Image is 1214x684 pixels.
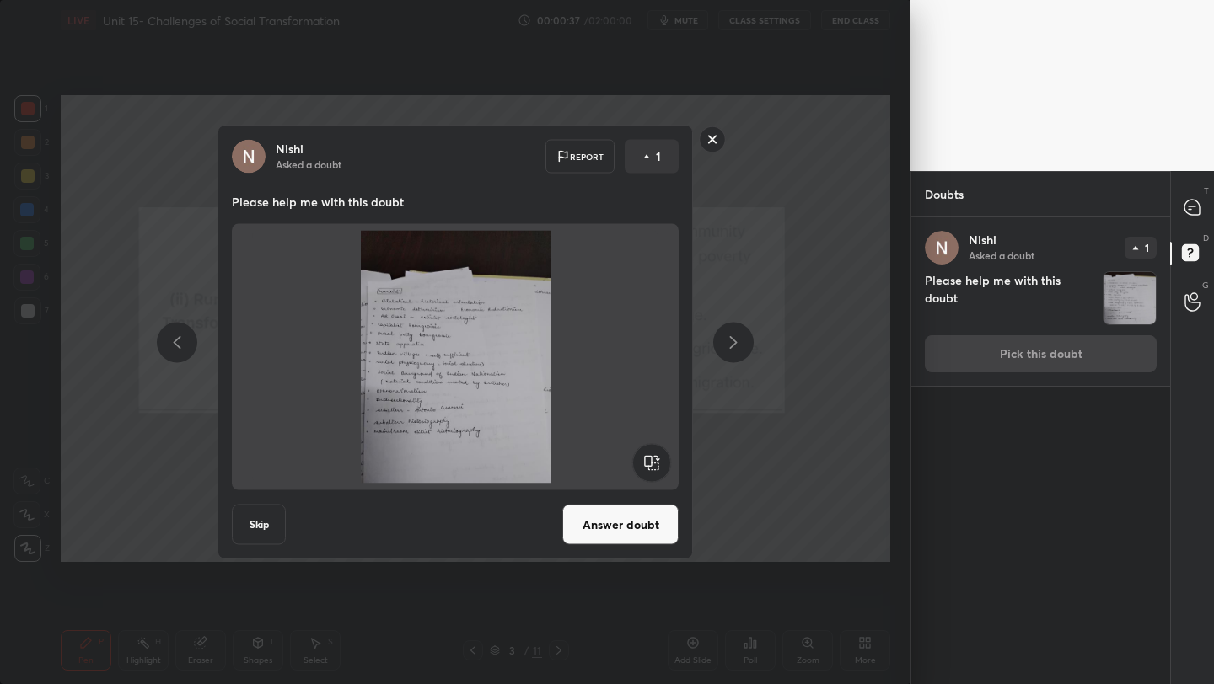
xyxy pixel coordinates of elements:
p: 1 [656,148,661,165]
button: Skip [232,505,286,545]
p: D [1203,232,1209,244]
img: 1756960525KSTCFZ.JPEG [252,231,658,484]
div: Report [545,140,615,174]
img: 3 [232,140,266,174]
p: Please help me with this doubt [232,194,679,211]
p: Nishi [969,233,996,247]
h4: Please help me with this doubt [925,271,1096,325]
p: T [1204,184,1209,197]
img: 1756960525KSTCFZ.JPEG [1104,272,1156,324]
img: 3 [925,231,959,265]
p: Asked a doubt [276,158,341,171]
p: G [1202,279,1209,291]
p: 1 [1145,243,1149,253]
p: Nishi [276,142,303,156]
p: Doubts [911,172,977,216]
p: Asked a doubt [969,248,1034,262]
button: Answer doubt [562,505,679,545]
